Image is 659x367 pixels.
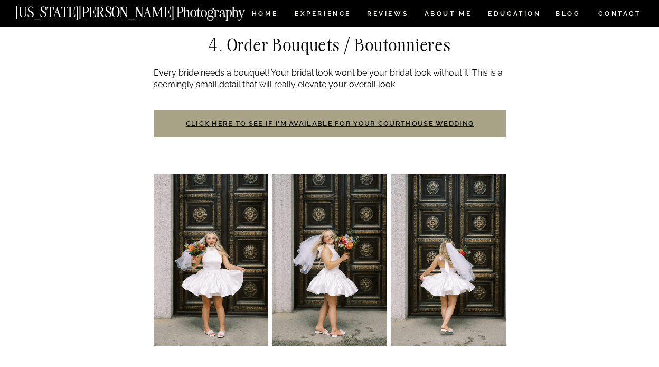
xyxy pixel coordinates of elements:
[15,5,280,14] a: [US_STATE][PERSON_NAME] Photography
[367,11,407,20] a: REVIEWS
[154,67,506,91] p: Every bride needs a bouquet! Your bridal look won’t be your bridal look without it. This is a see...
[556,11,581,20] a: BLOG
[250,11,280,20] a: HOME
[487,11,542,20] a: EDUCATION
[186,120,474,127] a: Click here to see if I’m available for your courthouse wedding
[598,8,642,20] a: CONTACT
[424,11,472,20] a: ABOUT ME
[154,35,506,54] h2: 4. Order Bouquets / Boutonnieres
[295,11,350,20] a: Experience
